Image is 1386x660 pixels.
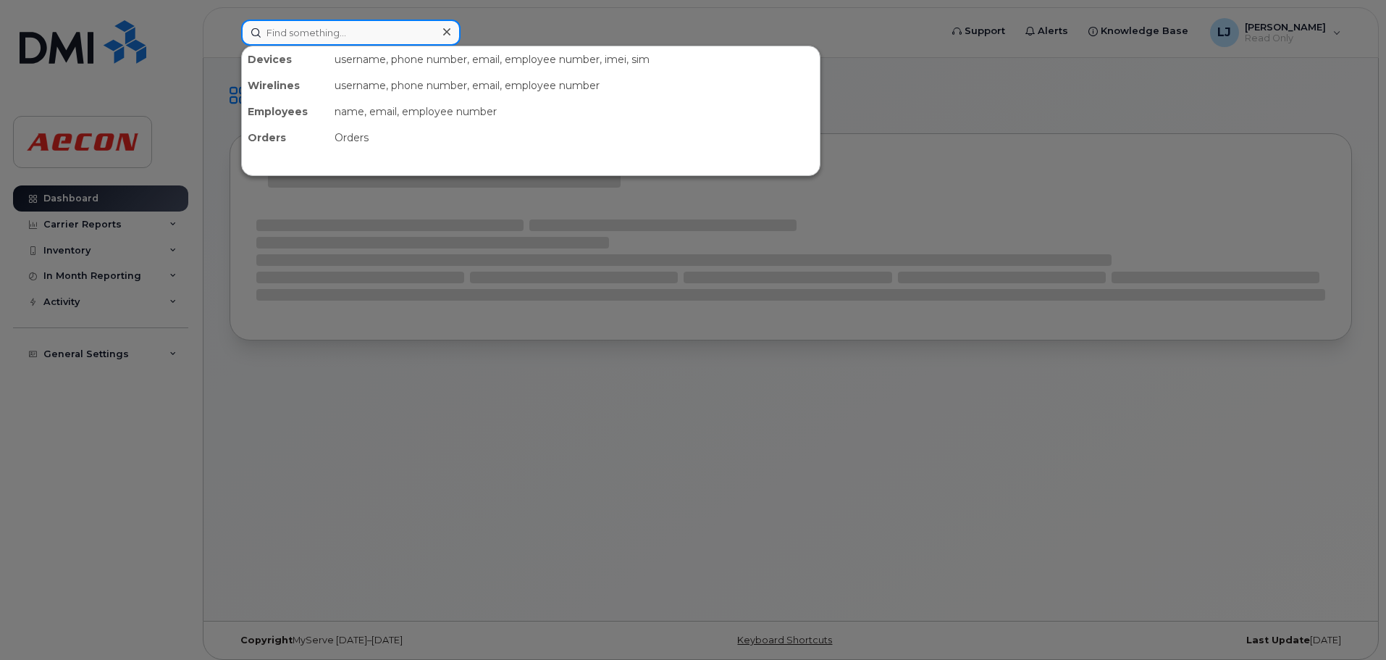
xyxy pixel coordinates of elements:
div: Employees [242,99,329,125]
div: username, phone number, email, employee number [329,72,820,99]
div: Devices [242,46,329,72]
div: Orders [329,125,820,151]
div: username, phone number, email, employee number, imei, sim [329,46,820,72]
div: Wirelines [242,72,329,99]
div: name, email, employee number [329,99,820,125]
div: Orders [242,125,329,151]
